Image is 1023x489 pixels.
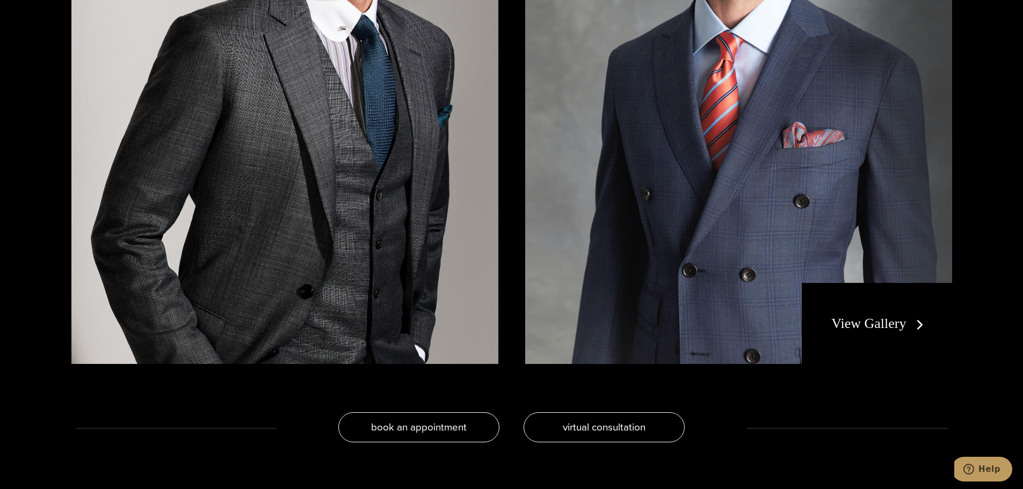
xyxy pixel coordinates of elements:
a: book an appointment [338,412,499,442]
a: virtual consultation [524,412,685,442]
a: View Gallery [831,316,927,331]
span: virtual consultation [563,419,645,435]
span: book an appointment [371,419,467,435]
iframe: Opens a widget where you can chat to one of our agents [954,457,1012,484]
